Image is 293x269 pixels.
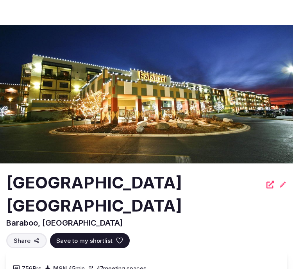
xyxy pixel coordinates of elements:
h2: [GEOGRAPHIC_DATA] [GEOGRAPHIC_DATA] [6,171,262,217]
button: Save to my shortlist [50,233,130,248]
span: Share [14,237,30,245]
span: Baraboo, [GEOGRAPHIC_DATA] [6,218,123,228]
button: Share [6,233,47,248]
span: Save to my shortlist [56,237,113,245]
